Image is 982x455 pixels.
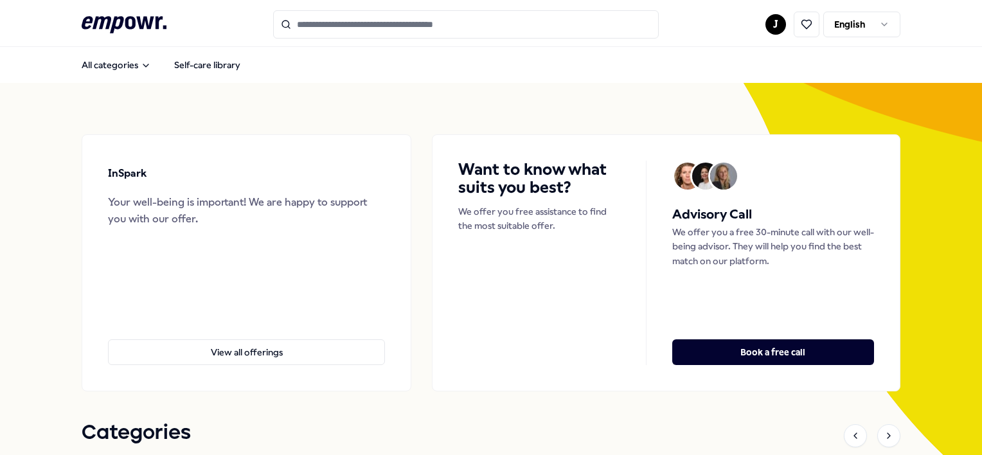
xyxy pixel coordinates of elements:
div: Your well-being is important! We are happy to support you with our offer. [108,194,385,227]
img: Avatar [674,163,701,190]
input: Search for products, categories or subcategories [273,10,659,39]
p: InSpark [108,165,147,182]
button: View all offerings [108,339,385,365]
button: Book a free call [672,339,874,365]
h1: Categories [82,417,191,449]
a: Self-care library [164,52,251,78]
h4: Want to know what suits you best? [458,161,620,197]
button: All categories [71,52,161,78]
a: View all offerings [108,319,385,365]
button: J [765,14,786,35]
nav: Main [71,52,251,78]
img: Avatar [692,163,719,190]
img: Avatar [710,163,737,190]
h5: Advisory Call [672,204,874,225]
p: We offer you free assistance to find the most suitable offer. [458,204,620,233]
p: We offer you a free 30-minute call with our well-being advisor. They will help you find the best ... [672,225,874,268]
